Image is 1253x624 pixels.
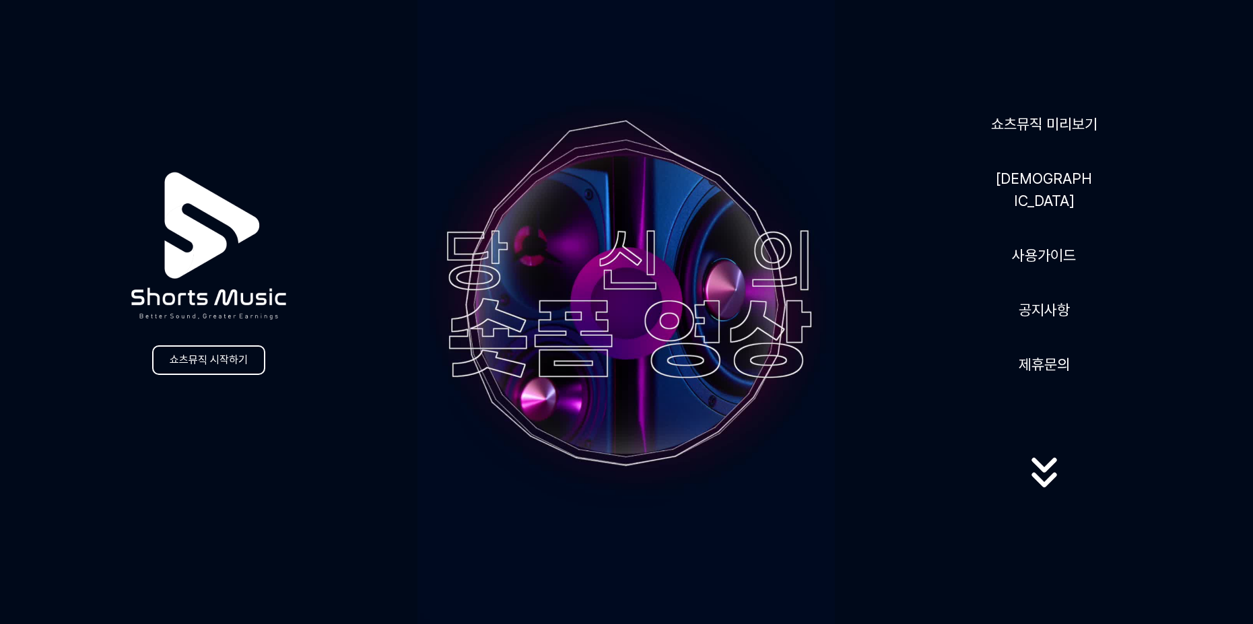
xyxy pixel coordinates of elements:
a: 사용가이드 [1007,239,1081,272]
button: 제휴문의 [1013,348,1075,381]
a: 쇼츠뮤직 시작하기 [152,345,265,375]
a: 공지사항 [1013,293,1075,326]
a: [DEMOGRAPHIC_DATA] [990,162,1098,217]
img: logo [98,136,319,356]
a: 쇼츠뮤직 미리보기 [986,108,1103,141]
